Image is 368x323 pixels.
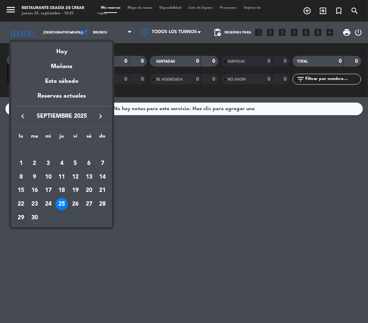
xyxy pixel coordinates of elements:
[18,112,27,121] i: keyboard_arrow_left
[42,157,54,170] div: 3
[56,184,68,197] div: 18
[14,157,28,170] td: 1 de septiembre de 2025
[56,171,68,183] div: 11
[96,197,110,211] td: 28 de septiembre de 2025
[55,170,69,184] td: 11 de septiembre de 2025
[83,198,95,210] div: 27
[28,132,41,143] th: martes
[41,157,55,170] td: 3 de septiembre de 2025
[96,170,110,184] td: 14 de septiembre de 2025
[41,197,55,211] td: 24 de septiembre de 2025
[41,170,55,184] td: 10 de septiembre de 2025
[11,57,112,71] div: Mañana
[28,157,41,170] td: 2 de septiembre de 2025
[14,143,109,157] td: SEP.
[97,184,109,197] div: 21
[69,171,81,183] div: 12
[42,198,54,210] div: 24
[28,197,41,211] td: 23 de septiembre de 2025
[14,211,28,225] td: 29 de septiembre de 2025
[97,157,109,170] div: 7
[15,184,27,197] div: 15
[11,42,112,57] div: Hoy
[82,197,96,211] td: 27 de septiembre de 2025
[82,157,96,170] td: 6 de septiembre de 2025
[96,112,105,121] i: keyboard_arrow_right
[55,184,69,197] td: 18 de septiembre de 2025
[42,184,54,197] div: 17
[15,198,27,210] div: 22
[42,171,54,183] div: 10
[14,184,28,197] td: 15 de septiembre de 2025
[94,112,107,121] button: keyboard_arrow_right
[83,157,95,170] div: 6
[41,184,55,197] td: 17 de septiembre de 2025
[68,157,82,170] td: 5 de septiembre de 2025
[16,112,29,121] button: keyboard_arrow_left
[55,157,69,170] td: 4 de septiembre de 2025
[56,157,68,170] div: 4
[28,198,41,210] div: 23
[11,71,112,91] div: Este sábado
[83,171,95,183] div: 13
[82,170,96,184] td: 13 de septiembre de 2025
[28,157,41,170] div: 2
[28,170,41,184] td: 9 de septiembre de 2025
[96,157,110,170] td: 7 de septiembre de 2025
[55,197,69,211] td: 25 de septiembre de 2025
[29,112,94,121] span: septiembre 2025
[68,170,82,184] td: 12 de septiembre de 2025
[97,198,109,210] div: 28
[41,132,55,143] th: miércoles
[28,212,41,224] div: 30
[83,184,95,197] div: 20
[55,132,69,143] th: jueves
[56,198,68,210] div: 25
[82,132,96,143] th: sábado
[11,91,112,106] div: Reservas actuales
[28,184,41,197] td: 16 de septiembre de 2025
[15,157,27,170] div: 1
[96,132,110,143] th: domingo
[28,211,41,225] td: 30 de septiembre de 2025
[14,197,28,211] td: 22 de septiembre de 2025
[69,157,81,170] div: 5
[68,132,82,143] th: viernes
[15,212,27,224] div: 29
[68,184,82,197] td: 19 de septiembre de 2025
[96,184,110,197] td: 21 de septiembre de 2025
[69,184,81,197] div: 19
[28,184,41,197] div: 16
[28,171,41,183] div: 9
[68,197,82,211] td: 26 de septiembre de 2025
[69,198,81,210] div: 26
[14,170,28,184] td: 8 de septiembre de 2025
[82,184,96,197] td: 20 de septiembre de 2025
[15,171,27,183] div: 8
[97,171,109,183] div: 14
[14,132,28,143] th: lunes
